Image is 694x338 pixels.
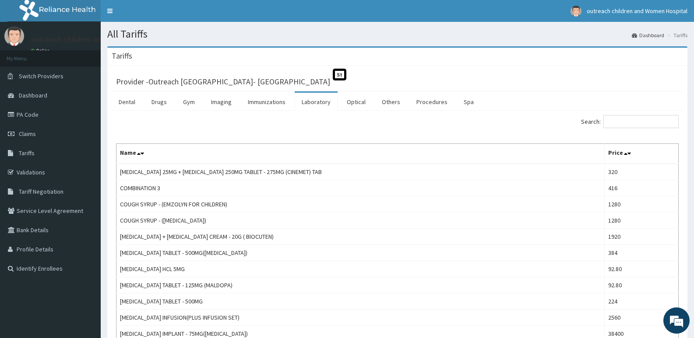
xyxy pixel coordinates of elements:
span: We're online! [51,110,121,199]
div: Chat with us now [46,49,147,60]
span: Claims [19,130,36,138]
td: 92.80 [605,277,679,293]
img: User Image [571,6,581,17]
a: Dental [112,93,142,111]
div: Minimize live chat window [144,4,165,25]
span: Tariffs [19,149,35,157]
td: 416 [605,180,679,196]
a: Dashboard [632,31,664,39]
span: Dashboard [19,91,47,99]
td: 92.80 [605,261,679,277]
input: Search: [603,115,679,128]
td: COUGH SYRUP - ([MEDICAL_DATA]) [116,213,605,229]
td: 320 [605,164,679,180]
span: Tariff Negotiation [19,188,63,195]
h3: Tariffs [112,52,132,60]
a: Gym [176,93,202,111]
td: [MEDICAL_DATA] TABLET - 500MG([MEDICAL_DATA]) [116,245,605,261]
td: 2560 [605,310,679,326]
td: 1280 [605,196,679,213]
a: Spa [457,93,481,111]
a: Drugs [144,93,174,111]
img: d_794563401_company_1708531726252_794563401 [16,44,35,66]
td: 1920 [605,229,679,245]
td: [MEDICAL_DATA] + [MEDICAL_DATA] CREAM - 20G ( BIOCUTEN) [116,229,605,245]
img: User Image [4,26,24,46]
th: Price [605,144,679,164]
textarea: Type your message and hit 'Enter' [4,239,167,269]
label: Search: [581,115,679,128]
td: COUGH SYRUP - (EMZOLYN FOR CHILDREN) [116,196,605,213]
td: 384 [605,245,679,261]
a: Imaging [204,93,239,111]
a: Procedures [409,93,454,111]
td: 224 [605,293,679,310]
span: outreach children and Women Hospital [587,7,687,15]
span: St [333,69,346,80]
a: Online [31,48,52,54]
h3: Provider - Outreach [GEOGRAPHIC_DATA]- [GEOGRAPHIC_DATA] [116,78,330,86]
p: outreach children and Women Hospital [31,35,164,43]
td: 1280 [605,213,679,229]
td: COMBINATION 3 [116,180,605,196]
td: [MEDICAL_DATA] 25MG + [MEDICAL_DATA] 250MG TABLET - 275MG (CINEMET) TAB [116,164,605,180]
li: Tariffs [665,31,687,39]
td: [MEDICAL_DATA] HCL 5MG [116,261,605,277]
a: Laboratory [295,93,338,111]
h1: All Tariffs [107,28,687,40]
a: Others [375,93,407,111]
td: [MEDICAL_DATA] INFUSION(PLUS INFUSION SET) [116,310,605,326]
a: Optical [340,93,373,111]
td: [MEDICAL_DATA] TABLET - 125MG (MALDOPA) [116,277,605,293]
td: [MEDICAL_DATA] TABLET - 500MG [116,293,605,310]
th: Name [116,144,605,164]
a: Immunizations [241,93,292,111]
span: Switch Providers [19,72,63,80]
